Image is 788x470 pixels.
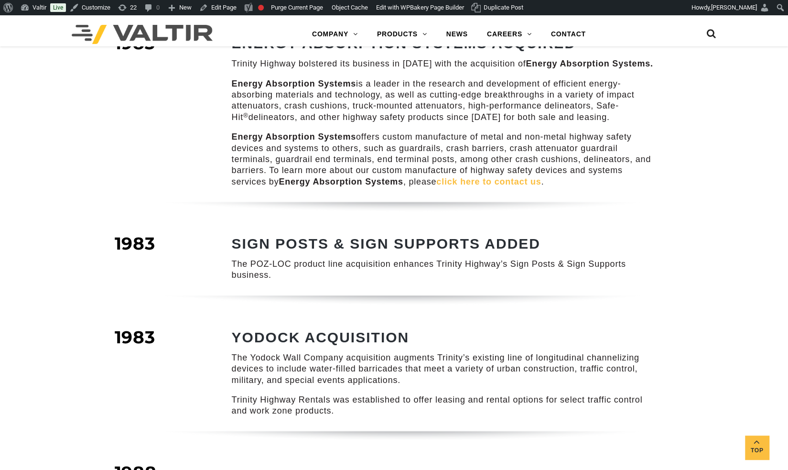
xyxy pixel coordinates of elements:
[72,25,213,44] img: Valtir
[541,25,595,44] a: CONTACT
[50,3,66,12] a: Live
[232,78,655,123] p: is a leader in the research and development of efficient energy-absorbing materials and technolog...
[115,233,155,254] span: 1983
[258,5,264,11] div: Focus keyphrase not set
[302,25,367,44] a: COMPANY
[232,79,356,88] strong: Energy Absorption Systems
[243,112,248,119] sup: ®
[279,177,403,186] strong: Energy Absorption Systems
[711,4,757,11] span: [PERSON_NAME]
[436,177,541,186] a: click here to contact us
[232,394,655,416] p: Trinity Highway Rentals was established to offer leasing and rental options for select traffic co...
[115,326,155,347] span: 1983
[232,236,540,251] strong: SIGN POSTS & SIGN SUPPORTS ADDED
[232,259,655,281] p: The POZ-LOC product line acquisition enhances Trinity Highway’s Sign Posts & Sign Supports business.
[232,329,410,345] strong: YODOCK ACQUISITION
[232,131,655,187] p: offers custom manufacture of metal and non-metal highway safety devices and systems to others, su...
[745,436,769,459] a: Top
[232,58,655,69] p: Trinity Highway bolstered its business in [DATE] with the acquisition of
[526,59,653,68] strong: Energy Absorption Systems.
[477,25,541,44] a: CAREERS
[367,25,437,44] a: PRODUCTS
[745,445,769,456] span: Top
[437,25,477,44] a: NEWS
[232,132,356,142] strong: Energy Absorption Systems
[232,352,655,385] p: The Yodock Wall Company acquisition augments Trinity’s existing line of longitudinal channelizing...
